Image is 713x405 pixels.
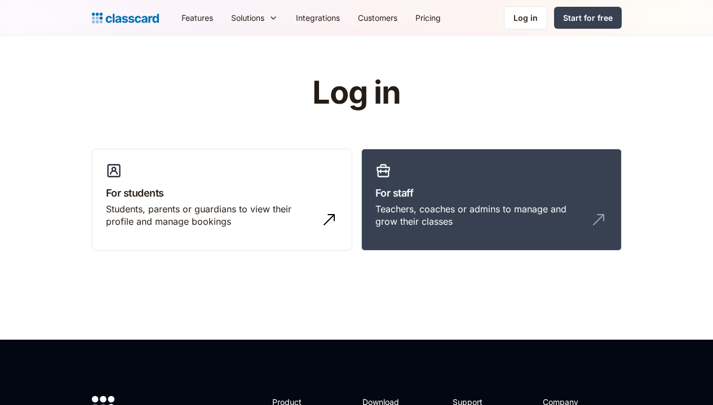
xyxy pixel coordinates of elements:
[361,149,622,251] a: For staffTeachers, coaches or admins to manage and grow their classes
[92,149,352,251] a: For studentsStudents, parents or guardians to view their profile and manage bookings
[231,12,264,24] div: Solutions
[106,185,338,201] h3: For students
[563,12,613,24] div: Start for free
[178,75,535,110] h1: Log in
[349,5,406,30] a: Customers
[222,5,287,30] div: Solutions
[406,5,450,30] a: Pricing
[554,7,622,29] a: Start for free
[375,185,608,201] h3: For staff
[513,12,538,24] div: Log in
[92,10,159,26] a: home
[287,5,349,30] a: Integrations
[106,203,316,228] div: Students, parents or guardians to view their profile and manage bookings
[504,6,547,29] a: Log in
[375,203,585,228] div: Teachers, coaches or admins to manage and grow their classes
[172,5,222,30] a: Features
